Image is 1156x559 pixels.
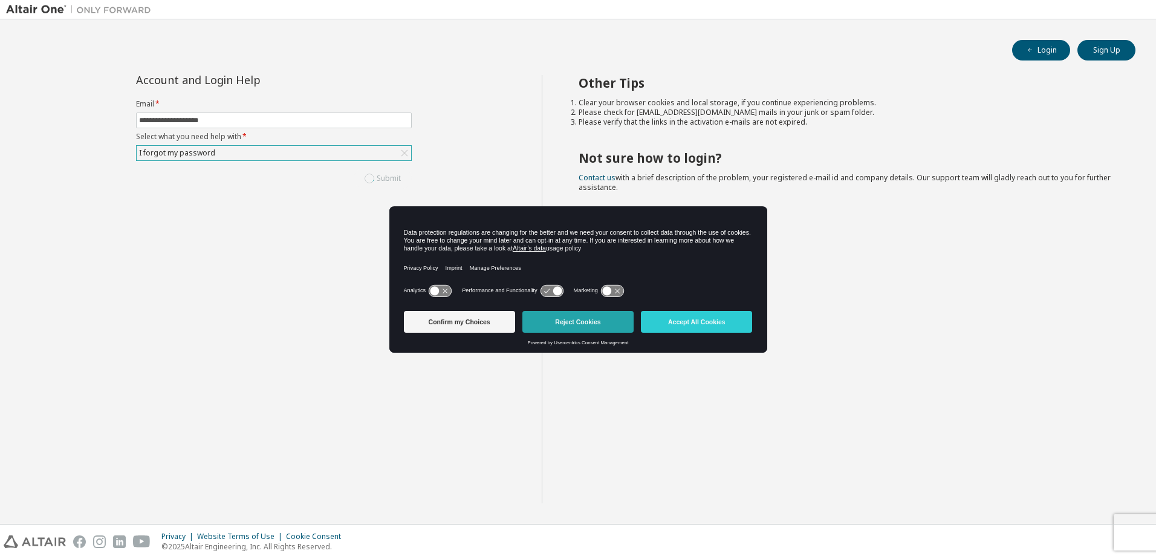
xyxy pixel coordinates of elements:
span: with a brief description of the problem, your registered e-mail id and company details. Our suppo... [579,172,1111,192]
div: Cookie Consent [286,532,348,541]
li: Please verify that the links in the activation e-mails are not expired. [579,117,1114,127]
img: Altair One [6,4,157,16]
button: Sign Up [1077,40,1135,60]
label: Email [136,99,412,109]
img: linkedin.svg [113,535,126,548]
div: I forgot my password [137,146,217,160]
div: I forgot my password [137,146,411,160]
img: altair_logo.svg [4,535,66,548]
a: Contact us [579,172,615,183]
div: Account and Login Help [136,75,357,85]
li: Clear your browser cookies and local storage, if you continue experiencing problems. [579,98,1114,108]
p: © 2025 Altair Engineering, Inc. All Rights Reserved. [161,541,348,552]
button: Login [1012,40,1070,60]
label: Select what you need help with [136,132,412,142]
div: Privacy [161,532,197,541]
img: youtube.svg [133,535,151,548]
h2: Not sure how to login? [579,150,1114,166]
div: Website Terms of Use [197,532,286,541]
img: facebook.svg [73,535,86,548]
h2: Other Tips [579,75,1114,91]
li: Please check for [EMAIL_ADDRESS][DOMAIN_NAME] mails in your junk or spam folder. [579,108,1114,117]
img: instagram.svg [93,535,106,548]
